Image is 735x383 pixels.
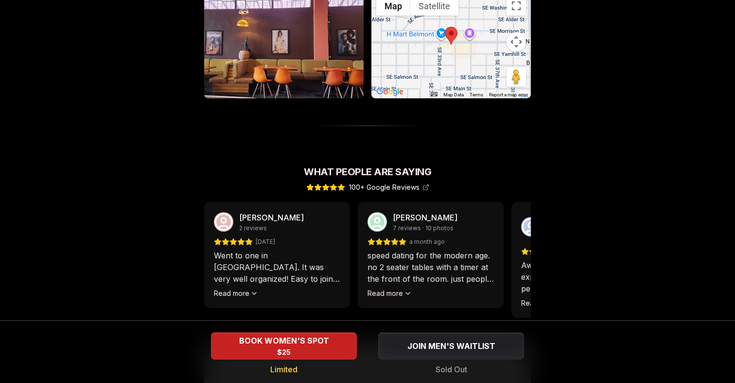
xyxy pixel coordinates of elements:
[431,92,437,96] button: Keyboard shortcuts
[306,182,429,192] a: 100+ Google Reviews
[393,224,454,232] span: 7 reviews · 10 photos
[214,289,258,298] button: Read more
[507,67,526,87] button: Drag Pegman onto the map to open Street View
[393,212,457,223] p: [PERSON_NAME]
[237,335,331,347] span: BOOK WOMEN'S SPOT
[443,91,464,98] button: Map Data
[367,250,494,285] p: speed dating for the modern age. no 2 seater tables with a timer at the front of the room. just p...
[239,212,304,223] p: [PERSON_NAME]
[436,364,467,375] span: Sold Out
[270,364,297,375] span: Limited
[277,347,291,357] span: $25
[204,165,531,179] h2: What People Are Saying
[507,32,526,52] button: Map camera controls
[367,289,412,298] button: Read more
[349,182,429,192] span: 100+ Google Reviews
[405,340,497,352] span: JOIN MEN'S WAITLIST
[239,224,267,232] span: 2 reviews
[374,86,406,98] img: Google
[409,238,445,246] span: a month ago
[256,238,275,246] span: [DATE]
[489,92,528,97] a: Report a map error
[470,92,483,97] a: Terms (opens in new tab)
[521,259,647,294] p: Awesome speed dating experience! You get 10 minutes per speed date, some questions and a fun fact...
[521,298,565,308] button: Read more
[378,332,524,360] button: JOIN MEN'S WAITLIST - Sold Out
[214,250,340,285] p: Went to one in [GEOGRAPHIC_DATA]. It was very well organized! Easy to join, no need to download a...
[374,86,406,98] a: Open this area in Google Maps (opens a new window)
[211,332,357,360] button: BOOK WOMEN'S SPOT - Limited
